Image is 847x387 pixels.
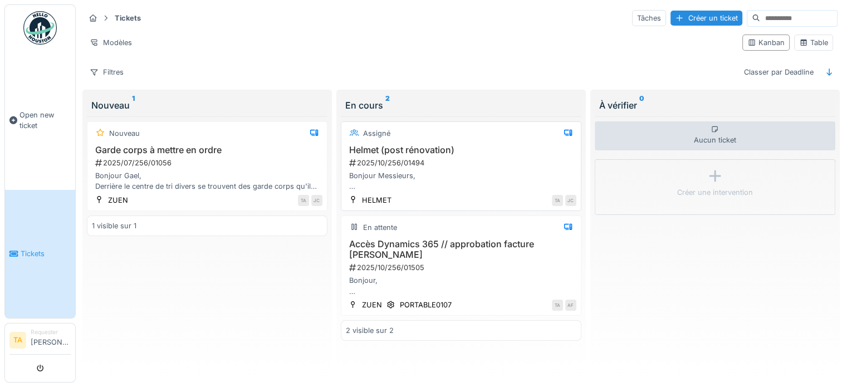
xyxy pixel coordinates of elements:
[109,128,140,139] div: Nouveau
[639,99,644,112] sup: 0
[670,11,742,26] div: Créer un ticket
[599,99,831,112] div: À vérifier
[595,121,835,150] div: Aucun ticket
[799,37,828,48] div: Table
[85,64,129,80] div: Filtres
[132,99,135,112] sup: 1
[92,145,322,155] h3: Garde corps à mettre en ordre
[346,325,394,336] div: 2 visible sur 2
[362,300,382,310] div: ZUEN
[552,300,563,311] div: TA
[108,195,128,205] div: ZUEN
[31,328,71,336] div: Requester
[9,328,71,355] a: TA Requester[PERSON_NAME]
[363,128,390,139] div: Assigné
[385,99,390,112] sup: 2
[348,158,576,168] div: 2025/10/256/01494
[311,195,322,206] div: JC
[85,35,137,51] div: Modèles
[677,187,753,198] div: Créer une intervention
[346,170,576,192] div: Bonjour Messieurs, [PERSON_NAME] trouver ci-dessous les points soulevés lors de la visite à [GEOG...
[362,195,391,205] div: HELMET
[565,300,576,311] div: AF
[346,275,576,296] div: Bonjour, Serait-il possible de m'octroyer les accès à Dynamics 365. Je n'arrive pas à y accéder p...
[565,195,576,206] div: JC
[739,64,819,80] div: Classer par Deadline
[5,51,75,190] a: Open new ticket
[94,158,322,168] div: 2025/07/256/01056
[400,300,452,310] div: PORTABLE0107
[21,248,71,259] span: Tickets
[92,221,136,231] div: 1 visible sur 1
[92,170,322,192] div: Bonjour Gael, Derrière le centre de tri divers se trouvent des garde corps qu'il faut réparer et ...
[348,262,576,273] div: 2025/10/256/01505
[110,13,145,23] strong: Tickets
[9,332,26,349] li: TA
[747,37,785,48] div: Kanban
[5,190,75,319] a: Tickets
[346,239,576,260] h3: Accès Dynamics 365 // approbation facture [PERSON_NAME]
[363,222,397,233] div: En attente
[298,195,309,206] div: TA
[23,11,57,45] img: Badge_color-CXgf-gQk.svg
[346,145,576,155] h3: Helmet (post rénovation)
[19,110,71,131] span: Open new ticket
[91,99,323,112] div: Nouveau
[632,10,666,26] div: Tâches
[345,99,577,112] div: En cours
[31,328,71,352] li: [PERSON_NAME]
[552,195,563,206] div: TA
